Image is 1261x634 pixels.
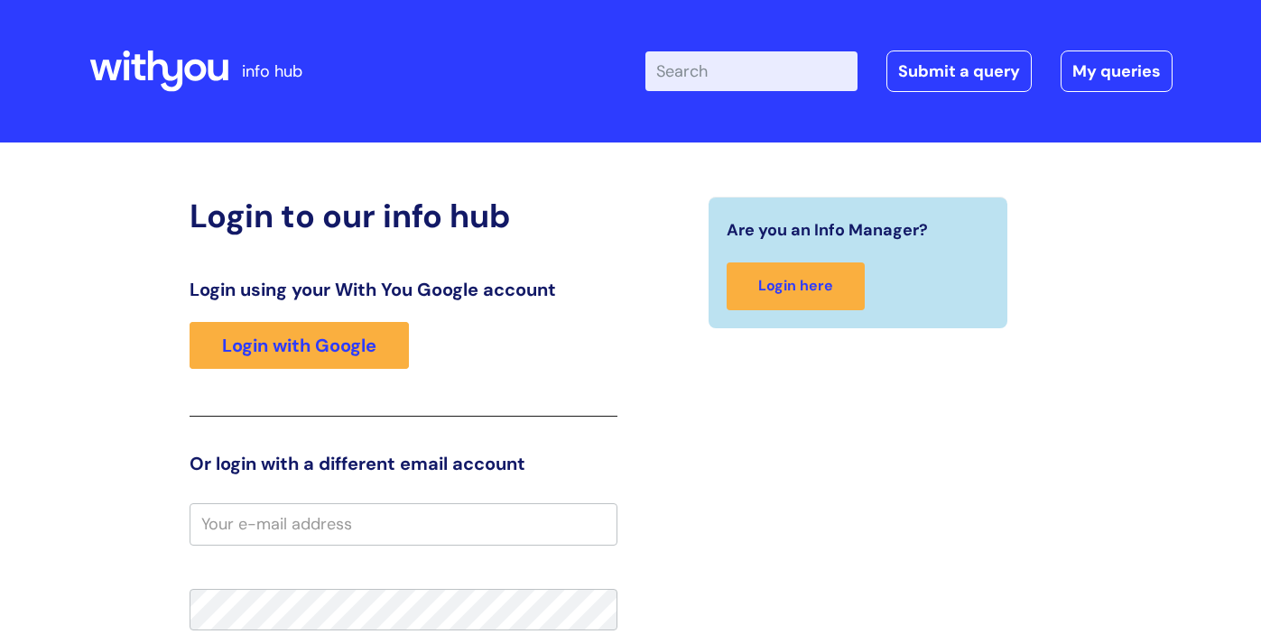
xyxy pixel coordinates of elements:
[190,279,617,300] h3: Login using your With You Google account
[190,453,617,474] h3: Or login with a different email account
[190,197,617,235] h2: Login to our info hub
[1061,51,1173,92] a: My queries
[727,262,865,310] a: Login here
[190,503,617,545] input: Your e-mail address
[727,216,928,244] span: Are you an Info Manager?
[190,322,409,369] a: Login with Google
[242,57,302,86] p: info hub
[645,51,858,91] input: Search
[886,51,1032,92] a: Submit a query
